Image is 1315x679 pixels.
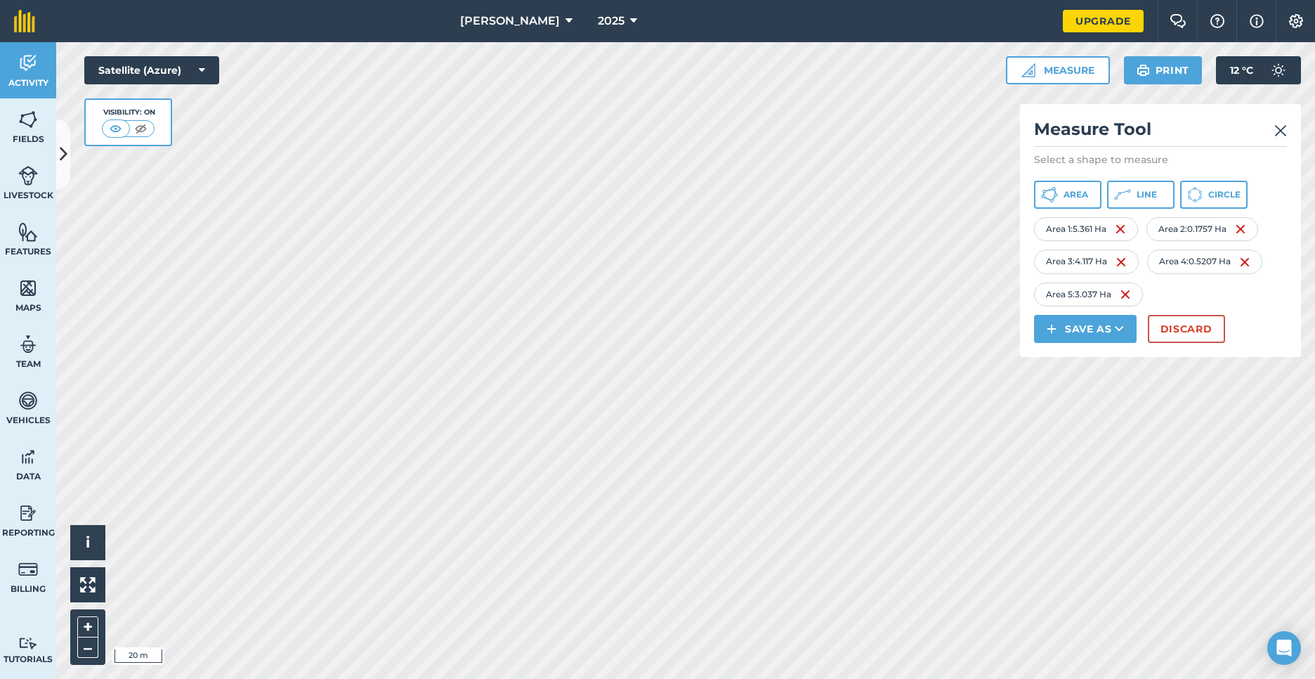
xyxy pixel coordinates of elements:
img: svg+xml;base64,PD94bWwgdmVyc2lvbj0iMS4wIiBlbmNvZGluZz0idXRmLTgiPz4KPCEtLSBHZW5lcmF0b3I6IEFkb2JlIE... [18,559,38,580]
div: Open Intercom Messenger [1267,631,1301,665]
a: Upgrade [1063,10,1144,32]
button: 12 °C [1216,56,1301,84]
img: svg+xml;base64,PHN2ZyB4bWxucz0iaHR0cDovL3d3dy53My5vcmcvMjAwMC9zdmciIHdpZHRoPSIxNiIgaGVpZ2h0PSIyNC... [1120,286,1131,303]
img: svg+xml;base64,PHN2ZyB4bWxucz0iaHR0cDovL3d3dy53My5vcmcvMjAwMC9zdmciIHdpZHRoPSIxNiIgaGVpZ2h0PSIyNC... [1116,254,1127,271]
img: svg+xml;base64,PHN2ZyB4bWxucz0iaHR0cDovL3d3dy53My5vcmcvMjAwMC9zdmciIHdpZHRoPSIxNCIgaGVpZ2h0PSIyNC... [1047,321,1056,337]
span: 12 ° C [1230,56,1253,84]
img: svg+xml;base64,PHN2ZyB4bWxucz0iaHR0cDovL3d3dy53My5vcmcvMjAwMC9zdmciIHdpZHRoPSIyMiIgaGVpZ2h0PSIzMC... [1274,122,1287,139]
span: i [86,533,90,551]
img: svg+xml;base64,PD94bWwgdmVyc2lvbj0iMS4wIiBlbmNvZGluZz0idXRmLTgiPz4KPCEtLSBHZW5lcmF0b3I6IEFkb2JlIE... [18,390,38,411]
img: A question mark icon [1209,14,1226,28]
img: svg+xml;base64,PHN2ZyB4bWxucz0iaHR0cDovL3d3dy53My5vcmcvMjAwMC9zdmciIHdpZHRoPSIxNiIgaGVpZ2h0PSIyNC... [1239,254,1250,271]
img: fieldmargin Logo [14,10,35,32]
div: Area 1 : 5.361 Ha [1034,217,1138,241]
span: [PERSON_NAME] [460,13,560,30]
p: Select a shape to measure [1034,153,1287,167]
img: svg+xml;base64,PHN2ZyB4bWxucz0iaHR0cDovL3d3dy53My5vcmcvMjAwMC9zdmciIHdpZHRoPSI1NiIgaGVpZ2h0PSI2MC... [18,278,38,299]
button: Circle [1180,181,1248,209]
img: A cog icon [1288,14,1304,28]
img: svg+xml;base64,PHN2ZyB4bWxucz0iaHR0cDovL3d3dy53My5vcmcvMjAwMC9zdmciIHdpZHRoPSI1NiIgaGVpZ2h0PSI2MC... [18,109,38,130]
button: Save as [1034,315,1137,343]
span: 2025 [598,13,624,30]
div: Visibility: On [102,107,155,118]
img: svg+xml;base64,PD94bWwgdmVyc2lvbj0iMS4wIiBlbmNvZGluZz0idXRmLTgiPz4KPCEtLSBHZW5lcmF0b3I6IEFkb2JlIE... [18,165,38,186]
div: Area 3 : 4.117 Ha [1034,250,1139,273]
img: Four arrows, one pointing top left, one top right, one bottom right and the last bottom left [80,577,96,593]
img: Two speech bubbles overlapping with the left bubble in the forefront [1170,14,1186,28]
button: Discard [1148,315,1225,343]
img: svg+xml;base64,PHN2ZyB4bWxucz0iaHR0cDovL3d3dy53My5vcmcvMjAwMC9zdmciIHdpZHRoPSIxOSIgaGVpZ2h0PSIyNC... [1137,62,1150,79]
img: svg+xml;base64,PHN2ZyB4bWxucz0iaHR0cDovL3d3dy53My5vcmcvMjAwMC9zdmciIHdpZHRoPSIxNiIgaGVpZ2h0PSIyNC... [1115,221,1126,238]
img: svg+xml;base64,PHN2ZyB4bWxucz0iaHR0cDovL3d3dy53My5vcmcvMjAwMC9zdmciIHdpZHRoPSI1MCIgaGVpZ2h0PSI0MC... [132,122,150,136]
button: Line [1107,181,1175,209]
img: svg+xml;base64,PHN2ZyB4bWxucz0iaHR0cDovL3d3dy53My5vcmcvMjAwMC9zdmciIHdpZHRoPSI1NiIgaGVpZ2h0PSI2MC... [18,221,38,242]
img: svg+xml;base64,PD94bWwgdmVyc2lvbj0iMS4wIiBlbmNvZGluZz0idXRmLTgiPz4KPCEtLSBHZW5lcmF0b3I6IEFkb2JlIE... [1264,56,1293,84]
span: Line [1137,189,1157,200]
button: + [77,616,98,638]
h2: Measure Tool [1034,118,1287,147]
button: Area [1034,181,1101,209]
button: i [70,525,105,560]
div: Area 4 : 0.5207 Ha [1147,250,1262,273]
img: svg+xml;base64,PD94bWwgdmVyc2lvbj0iMS4wIiBlbmNvZGluZz0idXRmLTgiPz4KPCEtLSBHZW5lcmF0b3I6IEFkb2JlIE... [18,334,38,355]
div: Area 2 : 0.1757 Ha [1146,217,1258,241]
img: svg+xml;base64,PHN2ZyB4bWxucz0iaHR0cDovL3d3dy53My5vcmcvMjAwMC9zdmciIHdpZHRoPSIxNyIgaGVpZ2h0PSIxNy... [1250,13,1264,30]
button: Measure [1006,56,1110,84]
img: svg+xml;base64,PD94bWwgdmVyc2lvbj0iMS4wIiBlbmNvZGluZz0idXRmLTgiPz4KPCEtLSBHZW5lcmF0b3I6IEFkb2JlIE... [18,446,38,467]
img: svg+xml;base64,PD94bWwgdmVyc2lvbj0iMS4wIiBlbmNvZGluZz0idXRmLTgiPz4KPCEtLSBHZW5lcmF0b3I6IEFkb2JlIE... [18,637,38,650]
span: Area [1064,189,1088,200]
img: svg+xml;base64,PD94bWwgdmVyc2lvbj0iMS4wIiBlbmNvZGluZz0idXRmLTgiPz4KPCEtLSBHZW5lcmF0b3I6IEFkb2JlIE... [18,503,38,524]
div: Area 5 : 3.037 Ha [1034,283,1143,306]
button: – [77,638,98,658]
img: svg+xml;base64,PD94bWwgdmVyc2lvbj0iMS4wIiBlbmNvZGluZz0idXRmLTgiPz4KPCEtLSBHZW5lcmF0b3I6IEFkb2JlIE... [18,53,38,74]
img: Ruler icon [1021,63,1035,77]
button: Print [1124,56,1203,84]
span: Circle [1208,189,1241,200]
img: svg+xml;base64,PHN2ZyB4bWxucz0iaHR0cDovL3d3dy53My5vcmcvMjAwMC9zdmciIHdpZHRoPSIxNiIgaGVpZ2h0PSIyNC... [1235,221,1246,238]
button: Satellite (Azure) [84,56,219,84]
img: svg+xml;base64,PHN2ZyB4bWxucz0iaHR0cDovL3d3dy53My5vcmcvMjAwMC9zdmciIHdpZHRoPSI1MCIgaGVpZ2h0PSI0MC... [107,122,124,136]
